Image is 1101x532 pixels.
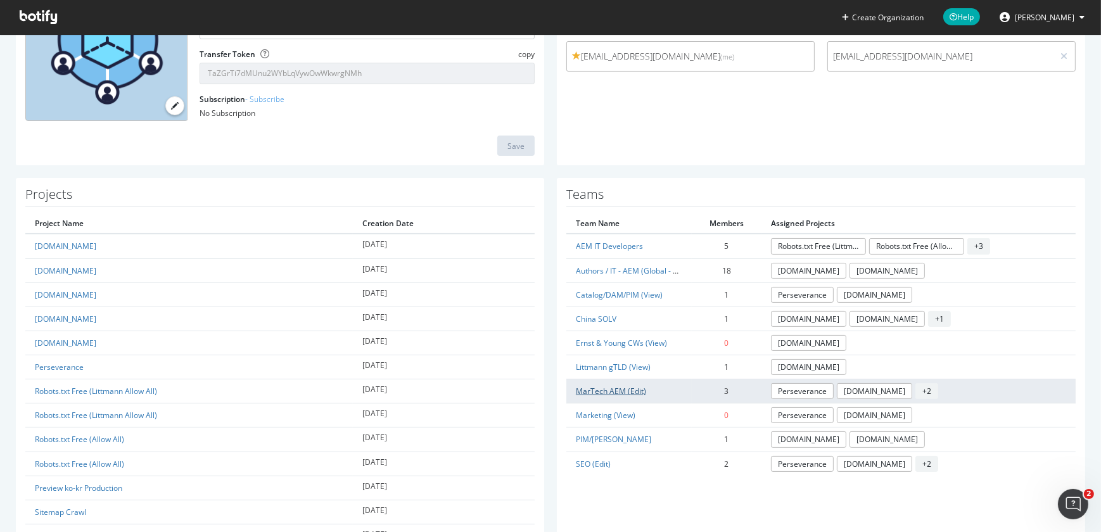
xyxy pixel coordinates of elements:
[692,403,762,427] td: 0
[35,507,86,517] a: Sitemap Crawl
[771,407,834,423] a: Perseverance
[990,7,1095,27] button: [PERSON_NAME]
[566,213,692,234] th: Team Name
[1015,12,1074,23] span: Travis Yano
[576,241,643,251] a: AEM IT Developers
[35,241,96,251] a: [DOMAIN_NAME]
[200,108,535,118] div: No Subscription
[35,483,122,493] a: Preview ko-kr Production
[507,141,525,151] div: Save
[576,410,635,421] a: Marketing (View)
[837,407,912,423] a: [DOMAIN_NAME]
[353,282,535,307] td: [DATE]
[692,452,762,476] td: 2
[35,362,84,372] a: Perseverance
[576,434,651,445] a: PIM/[PERSON_NAME]
[35,313,96,324] a: [DOMAIN_NAME]
[353,452,535,476] td: [DATE]
[771,335,846,351] a: [DOMAIN_NAME]
[353,427,535,452] td: [DATE]
[35,265,96,276] a: [DOMAIN_NAME]
[692,379,762,403] td: 3
[837,383,912,399] a: [DOMAIN_NAME]
[771,263,846,279] a: [DOMAIN_NAME]
[353,476,535,500] td: [DATE]
[915,456,938,472] span: + 2
[850,311,925,327] a: [DOMAIN_NAME]
[841,11,924,23] button: Create Organization
[576,386,646,396] a: MarTech AEM (Edit)
[692,307,762,331] td: 1
[692,282,762,307] td: 1
[353,331,535,355] td: [DATE]
[245,94,284,104] a: - Subscribe
[692,355,762,379] td: 1
[200,94,284,104] label: Subscription
[692,427,762,452] td: 1
[566,187,1076,207] h1: Teams
[576,313,616,324] a: China SOLV
[572,50,809,63] span: [EMAIL_ADDRESS][DOMAIN_NAME]
[928,311,951,327] span: + 1
[518,49,535,60] span: copy
[353,403,535,427] td: [DATE]
[35,338,96,348] a: [DOMAIN_NAME]
[353,379,535,403] td: [DATE]
[771,311,846,327] a: [DOMAIN_NAME]
[761,213,1076,234] th: Assigned Projects
[837,456,912,472] a: [DOMAIN_NAME]
[1084,489,1094,499] span: 2
[35,459,124,469] a: Robots.txt Free (Allow All)
[692,331,762,355] td: 0
[35,386,157,396] a: Robots.txt Free (Littmann Allow All)
[25,213,353,234] th: Project Name
[576,265,692,276] a: Authors / IT - AEM (Global - View)
[35,410,157,421] a: Robots.txt Free (Littmann Allow All)
[771,456,834,472] a: Perseverance
[692,258,762,282] td: 18
[771,383,834,399] a: Perseverance
[943,8,980,25] span: Help
[353,500,535,524] td: [DATE]
[771,287,834,303] a: Perseverance
[576,459,611,469] a: SEO (Edit)
[869,238,964,254] a: Robots.txt Free (Allow All)
[576,338,667,348] a: Ernst & Young CWs (View)
[353,234,535,258] td: [DATE]
[837,287,912,303] a: [DOMAIN_NAME]
[720,52,734,61] small: (me)
[576,362,651,372] a: Littmann gTLD (View)
[576,289,663,300] a: Catalog/DAM/PIM (View)
[353,355,535,379] td: [DATE]
[771,238,866,254] a: Robots.txt Free (Littmann Allow All)
[497,136,535,156] button: Save
[850,263,925,279] a: [DOMAIN_NAME]
[967,238,990,254] span: + 3
[915,383,938,399] span: + 2
[200,49,255,60] label: Transfer Token
[771,359,846,375] a: [DOMAIN_NAME]
[353,307,535,331] td: [DATE]
[353,258,535,282] td: [DATE]
[353,213,535,234] th: Creation Date
[1058,489,1088,519] iframe: Intercom live chat
[692,213,762,234] th: Members
[692,234,762,258] td: 5
[35,434,124,445] a: Robots.txt Free (Allow All)
[25,187,535,207] h1: Projects
[850,431,925,447] a: [DOMAIN_NAME]
[771,431,846,447] a: [DOMAIN_NAME]
[833,50,1048,63] span: [EMAIL_ADDRESS][DOMAIN_NAME]
[35,289,96,300] a: [DOMAIN_NAME]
